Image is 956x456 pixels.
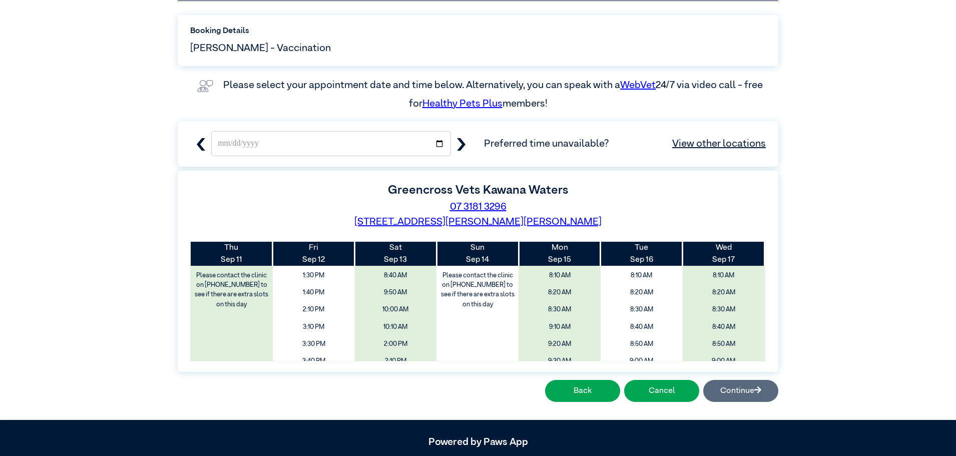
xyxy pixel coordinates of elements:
[522,354,597,368] span: 9:30 AM
[355,242,437,266] th: Sep 13
[604,285,679,300] span: 8:20 AM
[604,268,679,283] span: 8:10 AM
[276,302,351,317] span: 2:10 PM
[686,268,761,283] span: 8:10 AM
[522,302,597,317] span: 8:30 AM
[273,242,355,266] th: Sep 12
[450,202,507,212] a: 07 3181 3296
[620,80,656,90] a: WebVet
[190,41,331,56] span: [PERSON_NAME] - Vaccination
[604,320,679,334] span: 8:40 AM
[545,380,620,402] button: Back
[191,242,273,266] th: Sep 11
[358,268,433,283] span: 8:40 AM
[276,354,351,368] span: 3:40 PM
[422,99,503,109] a: Healthy Pets Plus
[223,80,765,108] label: Please select your appointment date and time below. Alternatively, you can speak with a 24/7 via ...
[604,354,679,368] span: 9:00 AM
[192,268,272,312] label: Please contact the clinic on [PHONE_NUMBER] to see if there are extra slots on this day
[193,76,217,96] img: vet
[190,25,766,37] label: Booking Details
[686,302,761,317] span: 8:30 AM
[522,268,597,283] span: 8:10 AM
[522,285,597,300] span: 8:20 AM
[436,242,519,266] th: Sep 14
[354,217,602,227] a: [STREET_ADDRESS][PERSON_NAME][PERSON_NAME]
[276,285,351,300] span: 1:40 PM
[672,136,766,151] a: View other locations
[686,337,761,351] span: 8:50 AM
[276,320,351,334] span: 3:10 PM
[601,242,683,266] th: Sep 16
[276,337,351,351] span: 3:30 PM
[604,302,679,317] span: 8:30 AM
[519,242,601,266] th: Sep 15
[358,354,433,368] span: 2:10 PM
[358,302,433,317] span: 10:00 AM
[358,285,433,300] span: 9:50 AM
[522,320,597,334] span: 9:10 AM
[388,184,569,196] label: Greencross Vets Kawana Waters
[522,337,597,351] span: 9:20 AM
[178,436,778,448] h5: Powered by Paws App
[437,268,518,312] label: Please contact the clinic on [PHONE_NUMBER] to see if there are extra slots on this day
[358,337,433,351] span: 2:00 PM
[686,285,761,300] span: 8:20 AM
[683,242,765,266] th: Sep 17
[686,354,761,368] span: 9:00 AM
[276,268,351,283] span: 1:30 PM
[358,320,433,334] span: 10:10 AM
[686,320,761,334] span: 8:40 AM
[484,136,766,151] span: Preferred time unavailable?
[624,380,699,402] button: Cancel
[604,337,679,351] span: 8:50 AM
